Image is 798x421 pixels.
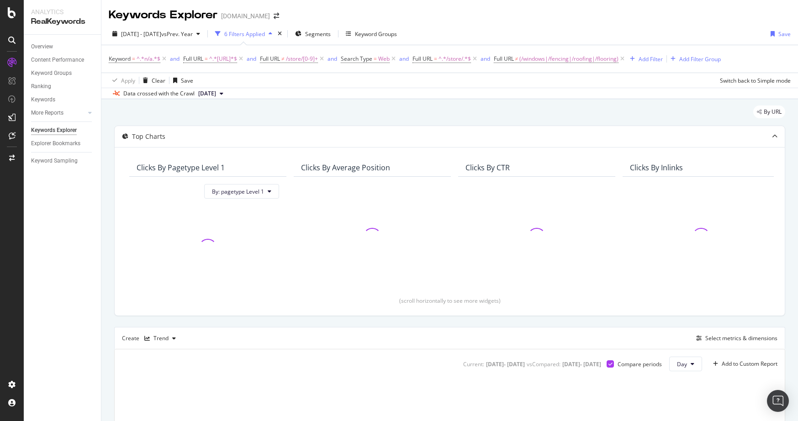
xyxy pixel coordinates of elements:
button: By: pagetype Level 1 [204,184,279,199]
div: vs Compared : [527,360,560,368]
span: Web [378,53,390,65]
span: Search Type [341,55,372,63]
div: Keywords Explorer [109,7,217,23]
span: Keyword [109,55,131,63]
div: Keyword Groups [355,30,397,38]
div: and [247,55,256,63]
span: ^.*/store/.*$ [439,53,471,65]
span: = [374,55,377,63]
span: By: pagetype Level 1 [212,188,264,195]
div: times [276,29,284,38]
span: ^.*[URL]*$ [209,53,237,65]
button: and [170,54,180,63]
div: Clicks By Average Position [301,163,390,172]
a: Keyword Sampling [31,156,95,166]
div: Clicks By CTR [465,163,510,172]
button: Add Filter [626,53,663,64]
a: Content Performance [31,55,95,65]
div: Top Charts [132,132,165,141]
a: Keywords [31,95,95,105]
button: [DATE] [195,88,227,99]
div: arrow-right-arrow-left [274,13,279,19]
div: Add to Custom Report [722,361,777,367]
div: [DATE] - [DATE] [486,360,525,368]
div: Save [778,30,791,38]
span: /store/[0-9]+ [286,53,318,65]
button: Apply [109,73,135,88]
a: More Reports [31,108,85,118]
div: Explorer Bookmarks [31,139,80,148]
div: Data crossed with the Crawl [123,89,195,98]
div: Current: [463,360,484,368]
a: Keyword Groups [31,68,95,78]
a: Overview [31,42,95,52]
span: 2025 Aug. 25th [198,89,216,98]
div: Save [181,77,193,84]
button: Segments [291,26,334,41]
div: RealKeywords [31,16,94,27]
span: = [205,55,208,63]
button: Switch back to Simple mode [716,73,791,88]
button: Clear [139,73,165,88]
div: Open Intercom Messenger [767,390,789,412]
button: Keyword Groups [342,26,401,41]
button: and [328,54,337,63]
div: Keyword Groups [31,68,72,78]
button: Trend [141,331,180,346]
div: legacy label [753,105,785,118]
div: 6 Filters Applied [224,30,265,38]
div: [DATE] - [DATE] [562,360,601,368]
div: Add Filter [639,55,663,63]
div: (scroll horizontally to see more widgets) [126,297,774,305]
span: ≠ [515,55,518,63]
span: = [132,55,135,63]
div: and [399,55,409,63]
span: = [434,55,437,63]
span: ≠ [281,55,285,63]
div: Create [122,331,180,346]
div: and [481,55,490,63]
span: Segments [305,30,331,38]
button: Add to Custom Report [709,357,777,371]
div: Trend [153,336,169,341]
button: and [481,54,490,63]
a: Explorer Bookmarks [31,139,95,148]
span: [DATE] - [DATE] [121,30,161,38]
span: (/windows|/fencing|/roofing|/flooring) [519,53,618,65]
span: Full URL [412,55,433,63]
div: [DOMAIN_NAME] [221,11,270,21]
div: Add Filter Group [679,55,721,63]
div: Analytics [31,7,94,16]
div: Keywords [31,95,55,105]
button: Day [669,357,702,371]
div: Compare periods [618,360,662,368]
a: Ranking [31,82,95,91]
div: Clear [152,77,165,84]
div: and [328,55,337,63]
div: Content Performance [31,55,84,65]
button: Add Filter Group [667,53,721,64]
div: and [170,55,180,63]
div: More Reports [31,108,63,118]
button: Save [169,73,193,88]
span: Full URL [183,55,203,63]
span: Full URL [260,55,280,63]
div: Clicks By Inlinks [630,163,683,172]
span: By URL [764,109,782,115]
button: Save [767,26,791,41]
button: and [247,54,256,63]
button: [DATE] - [DATE]vsPrev. Year [109,26,204,41]
div: Apply [121,77,135,84]
button: 6 Filters Applied [211,26,276,41]
div: Select metrics & dimensions [705,334,777,342]
button: and [399,54,409,63]
a: Keywords Explorer [31,126,95,135]
span: vs Prev. Year [161,30,193,38]
div: Clicks By pagetype Level 1 [137,163,225,172]
div: Switch back to Simple mode [720,77,791,84]
div: Ranking [31,82,51,91]
span: Full URL [494,55,514,63]
div: Overview [31,42,53,52]
span: Day [677,360,687,368]
button: Select metrics & dimensions [692,333,777,344]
